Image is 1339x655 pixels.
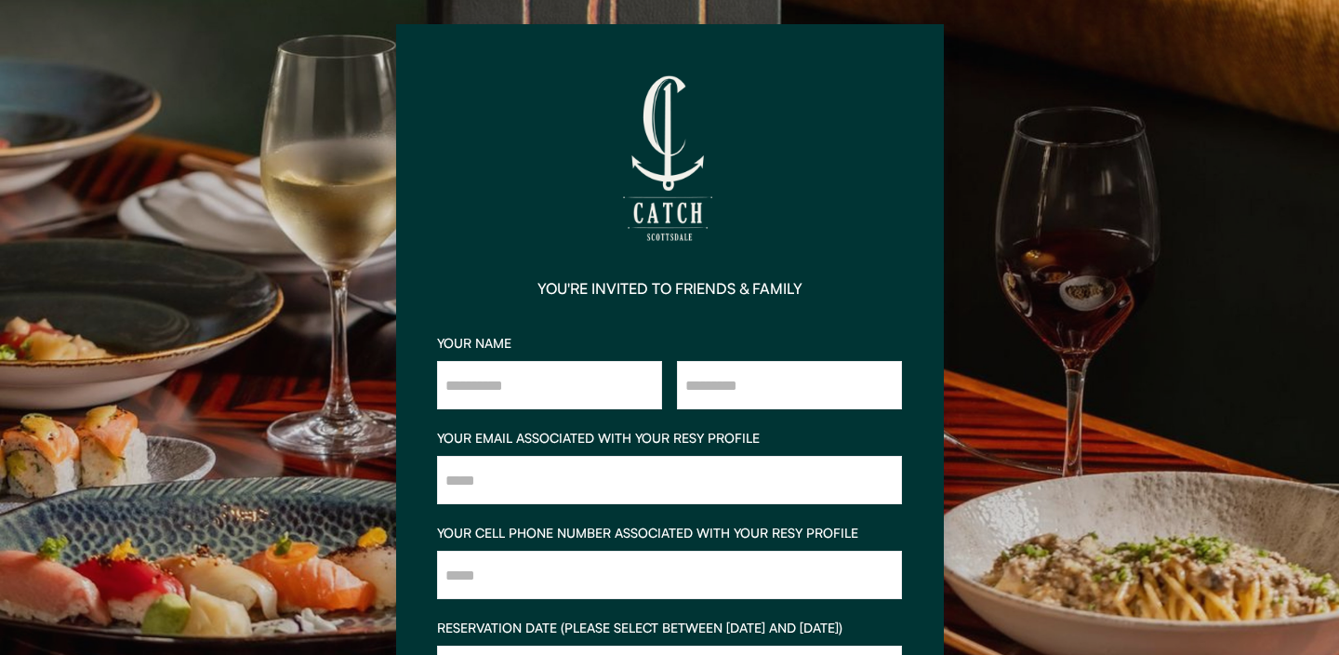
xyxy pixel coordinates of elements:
[437,432,902,445] div: YOUR EMAIL ASSOCIATED WITH YOUR RESY PROFILE
[437,527,902,540] div: YOUR CELL PHONE NUMBER ASSOCIATED WITH YOUR RESY PROFILE
[537,281,802,296] div: YOU'RE INVITED TO FRIENDS & FAMILY
[577,65,762,251] img: CATCH%20SCOTTSDALE_Logo%20Only.png
[437,337,902,350] div: YOUR NAME
[437,622,902,635] div: RESERVATION DATE (PLEASE SELECT BETWEEN [DATE] AND [DATE])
